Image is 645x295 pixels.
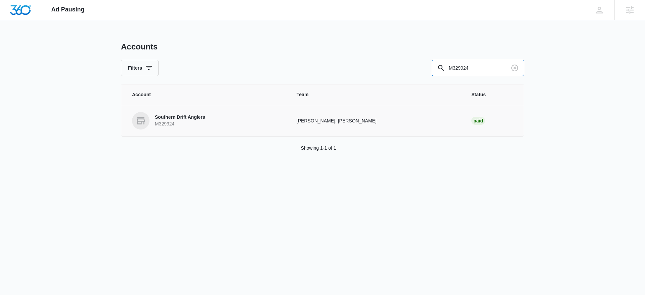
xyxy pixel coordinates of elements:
[432,60,524,76] input: Search By Account Number
[301,145,336,152] p: Showing 1-1 of 1
[51,6,85,13] span: Ad Pausing
[121,60,159,76] button: Filters
[297,117,455,124] p: [PERSON_NAME], [PERSON_NAME]
[297,91,455,98] span: Team
[155,121,205,127] p: M329924
[121,42,158,52] h1: Accounts
[471,117,485,125] div: Paid
[155,114,205,121] p: Southern Drift Anglers
[132,91,281,98] span: Account
[132,112,281,130] a: Southern Drift AnglersM329924
[509,63,520,73] button: Clear
[471,91,513,98] span: Status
